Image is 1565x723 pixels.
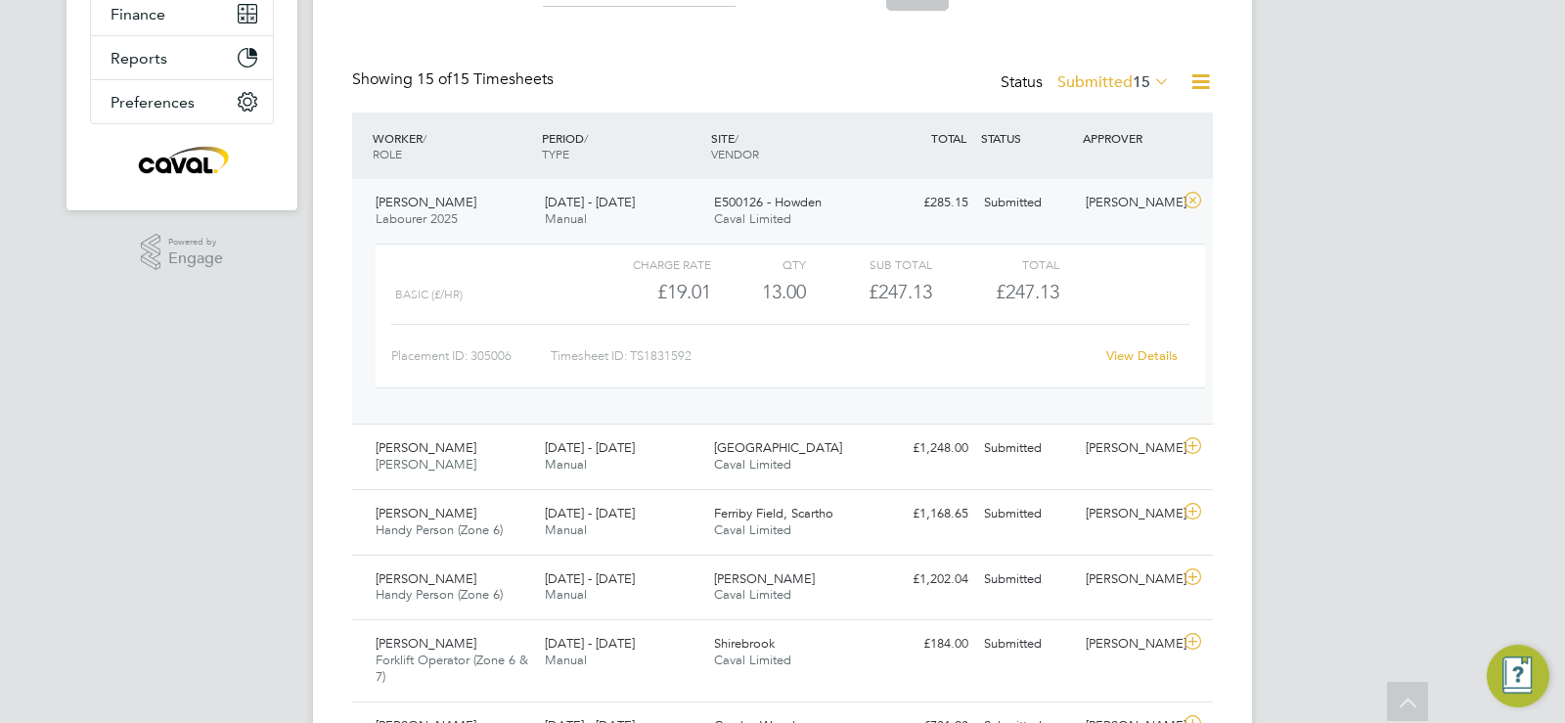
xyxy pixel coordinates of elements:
[874,498,976,530] div: £1,168.65
[874,564,976,596] div: £1,202.04
[714,505,833,521] span: Ferriby Field, Scartho
[874,432,976,465] div: £1,248.00
[545,586,587,603] span: Manual
[714,570,815,587] span: [PERSON_NAME]
[376,635,476,652] span: [PERSON_NAME]
[714,194,822,210] span: E500126 - Howden
[806,276,932,308] div: £247.13
[1078,187,1180,219] div: [PERSON_NAME]
[111,93,195,112] span: Preferences
[376,194,476,210] span: [PERSON_NAME]
[545,439,635,456] span: [DATE] - [DATE]
[976,628,1078,660] div: Submitted
[545,210,587,227] span: Manual
[417,69,452,89] span: 15 of
[976,564,1078,596] div: Submitted
[551,340,1094,372] div: Timesheet ID: TS1831592
[1078,120,1180,156] div: APPROVER
[545,570,635,587] span: [DATE] - [DATE]
[352,69,558,90] div: Showing
[542,146,569,161] span: TYPE
[376,439,476,456] span: [PERSON_NAME]
[90,144,274,175] a: Go to home page
[976,498,1078,530] div: Submitted
[714,586,791,603] span: Caval Limited
[376,586,503,603] span: Handy Person (Zone 6)
[976,432,1078,465] div: Submitted
[806,252,932,276] div: Sub Total
[545,194,635,210] span: [DATE] - [DATE]
[376,505,476,521] span: [PERSON_NAME]
[1057,72,1170,92] label: Submitted
[373,146,402,161] span: ROLE
[1106,347,1178,364] a: View Details
[376,521,503,538] span: Handy Person (Zone 6)
[168,250,223,267] span: Engage
[545,635,635,652] span: [DATE] - [DATE]
[111,49,167,68] span: Reports
[1133,72,1150,92] span: 15
[395,288,463,301] span: Basic (£/HR)
[714,439,842,456] span: [GEOGRAPHIC_DATA]
[391,340,551,372] div: Placement ID: 305006
[1078,628,1180,660] div: [PERSON_NAME]
[584,130,588,146] span: /
[931,130,966,146] span: TOTAL
[711,252,806,276] div: QTY
[874,628,976,660] div: £184.00
[545,456,587,473] span: Manual
[932,252,1058,276] div: Total
[545,505,635,521] span: [DATE] - [DATE]
[714,210,791,227] span: Caval Limited
[714,635,775,652] span: Shirebrook
[91,36,273,79] button: Reports
[545,521,587,538] span: Manual
[711,276,806,308] div: 13.00
[376,570,476,587] span: [PERSON_NAME]
[1487,645,1549,707] button: Engage Resource Center
[545,652,587,668] span: Manual
[1078,498,1180,530] div: [PERSON_NAME]
[996,280,1059,303] span: £247.13
[874,187,976,219] div: £285.15
[537,120,706,171] div: PERIOD
[1078,432,1180,465] div: [PERSON_NAME]
[111,5,165,23] span: Finance
[141,234,224,271] a: Powered byEngage
[735,130,738,146] span: /
[714,521,791,538] span: Caval Limited
[91,80,273,123] button: Preferences
[376,456,476,473] span: [PERSON_NAME]
[714,652,791,668] span: Caval Limited
[585,252,711,276] div: Charge rate
[976,187,1078,219] div: Submitted
[1078,564,1180,596] div: [PERSON_NAME]
[585,276,711,308] div: £19.01
[417,69,554,89] span: 15 Timesheets
[368,120,537,171] div: WORKER
[714,456,791,473] span: Caval Limited
[376,210,458,227] span: Labourer 2025
[376,652,528,685] span: Forklift Operator (Zone 6 & 7)
[423,130,426,146] span: /
[133,144,231,175] img: caval-logo-retina.png
[168,234,223,250] span: Powered by
[706,120,875,171] div: SITE
[711,146,759,161] span: VENDOR
[976,120,1078,156] div: STATUS
[1001,69,1174,97] div: Status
